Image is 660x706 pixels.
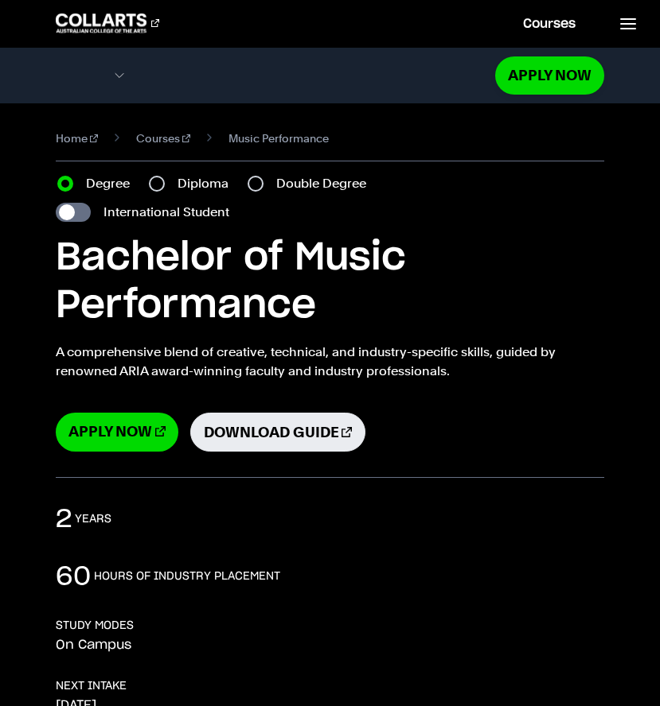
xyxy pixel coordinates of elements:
p: A comprehensive blend of creative, technical, and industry-specific skills, guided by renowned AR... [56,343,603,381]
p: On Campus [56,637,131,653]
label: Degree [86,174,139,193]
h3: STUDY MODES [56,618,134,634]
label: Diploma [178,174,238,193]
label: Double Degree [276,174,376,193]
h3: years [75,511,111,527]
a: Courses [136,129,190,148]
a: Apply Now [495,56,604,94]
h3: NEXT INTAKE [56,678,127,694]
p: 60 [56,561,91,592]
label: International Student [103,203,229,222]
p: 2 [56,503,72,535]
h3: hours of industry placement [94,568,280,584]
a: Download Guide [190,413,365,452]
a: Home [56,129,98,148]
div: Go to homepage [56,14,159,33]
span: Music Performance [228,129,329,148]
a: Apply Now [56,413,178,452]
h1: Bachelor of Music Performance [56,235,603,330]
